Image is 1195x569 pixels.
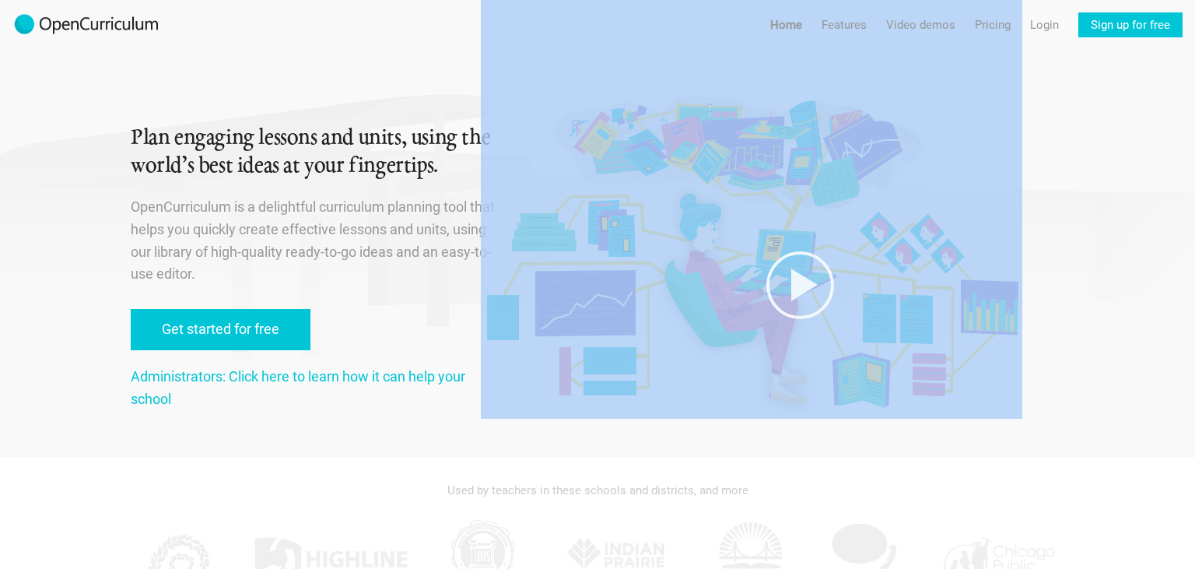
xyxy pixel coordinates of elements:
[131,125,498,181] h1: Plan engaging lessons and units, using the world’s best ideas at your fingertips.
[770,12,802,37] a: Home
[822,12,867,37] a: Features
[131,309,310,350] a: Get started for free
[12,12,160,37] img: 2017-logo-m.png
[886,12,955,37] a: Video demos
[975,12,1011,37] a: Pricing
[131,473,1064,508] div: Used by teachers in these schools and districts, and more
[1078,12,1183,37] a: Sign up for free
[131,368,465,407] a: Administrators: Click here to learn how it can help your school
[481,93,1022,413] img: Original illustration by Malisa Suchanya, Oakland, CA (malisasuchanya.com)
[131,196,498,286] p: OpenCurriculum is a delightful curriculum planning tool that helps you quickly create effective l...
[1030,12,1059,37] a: Login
